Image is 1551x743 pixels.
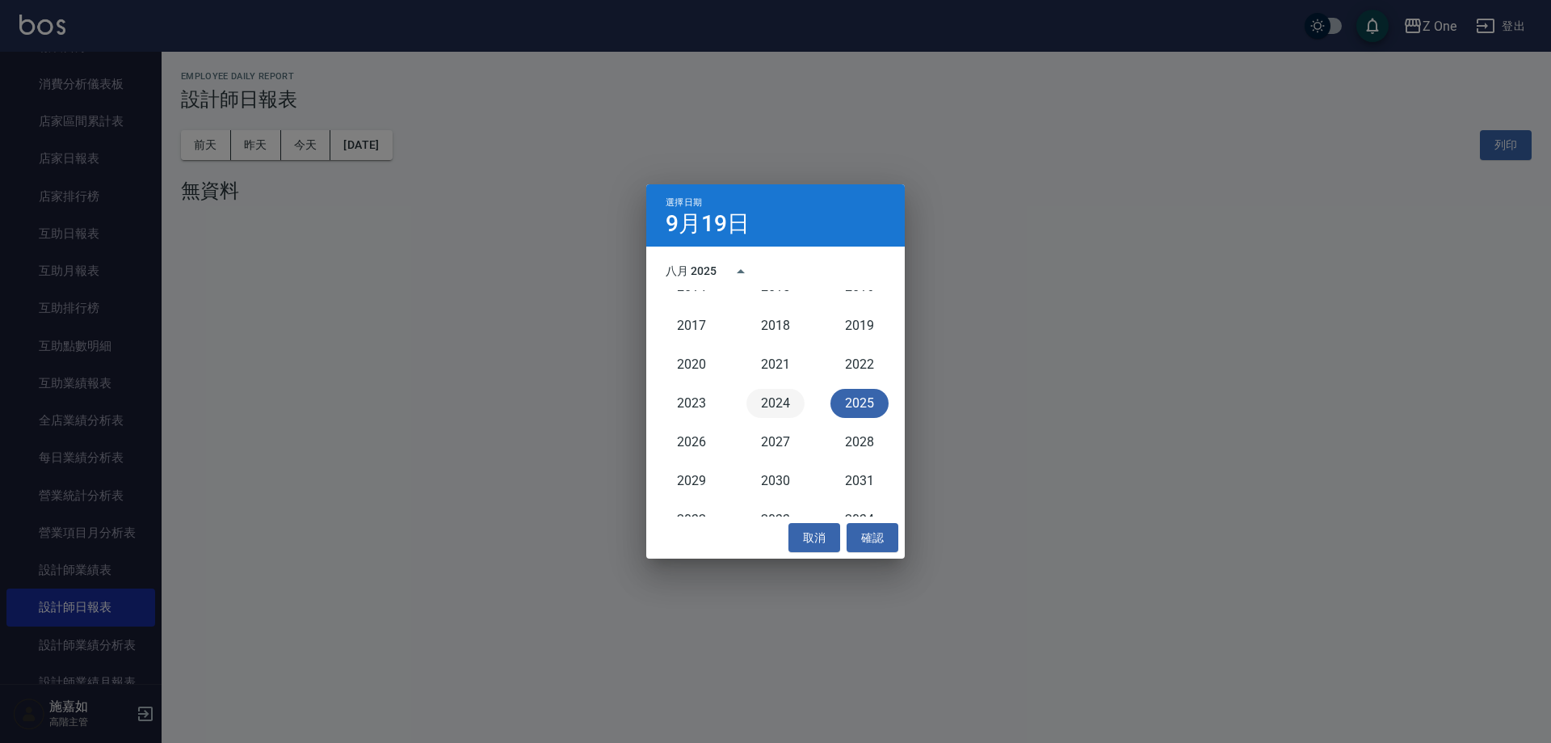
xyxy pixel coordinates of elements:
[830,311,889,340] button: 2019
[662,505,721,534] button: 2032
[847,523,898,553] button: 確認
[746,389,805,418] button: 2024
[746,428,805,457] button: 2027
[830,350,889,379] button: 2022
[830,466,889,496] button: 2031
[746,311,805,340] button: 2018
[830,428,889,457] button: 2028
[666,214,750,234] h4: 9月19日
[721,252,760,291] button: year view is open, switch to calendar view
[662,389,721,418] button: 2023
[666,263,717,280] div: 八月 2025
[662,350,721,379] button: 2020
[662,311,721,340] button: 2017
[746,505,805,534] button: 2033
[830,505,889,534] button: 2034
[830,389,889,418] button: 2025
[666,197,702,208] span: 選擇日期
[662,428,721,457] button: 2026
[746,466,805,496] button: 2030
[788,523,840,553] button: 取消
[746,350,805,379] button: 2021
[662,466,721,496] button: 2029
